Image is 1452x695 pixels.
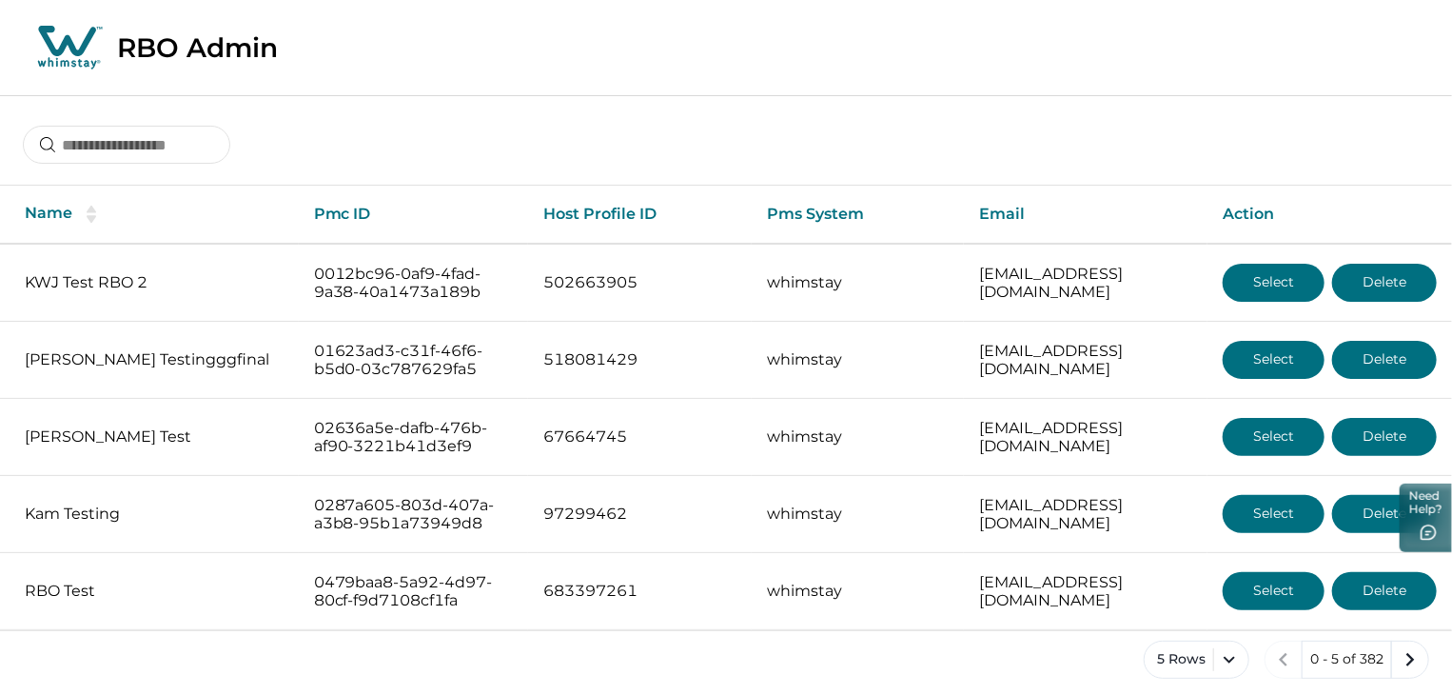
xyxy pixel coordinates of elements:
[543,273,736,292] p: 502663905
[117,31,278,64] p: RBO Admin
[979,265,1192,302] p: [EMAIL_ADDRESS][DOMAIN_NAME]
[1223,572,1324,610] button: Select
[979,419,1192,456] p: [EMAIL_ADDRESS][DOMAIN_NAME]
[314,496,514,533] p: 0287a605-803d-407a-a3b8-95b1a73949d8
[767,582,949,601] p: whimstay
[314,265,514,302] p: 0012bc96-0af9-4fad-9a38-40a1473a189b
[1144,641,1249,679] button: 5 Rows
[979,342,1192,379] p: [EMAIL_ADDRESS][DOMAIN_NAME]
[1391,641,1429,679] button: next page
[1302,641,1392,679] button: 0 - 5 of 382
[1207,186,1452,244] th: Action
[767,505,949,524] p: whimstay
[767,273,949,292] p: whimstay
[979,573,1192,610] p: [EMAIL_ADDRESS][DOMAIN_NAME]
[543,505,736,524] p: 97299462
[964,186,1207,244] th: Email
[299,186,529,244] th: Pmc ID
[314,419,514,456] p: 02636a5e-dafb-476b-af90-3221b41d3ef9
[1332,264,1437,302] button: Delete
[25,273,284,292] p: KWJ Test RBO 2
[543,427,736,447] p: 67664745
[767,427,949,447] p: whimstay
[72,205,110,224] button: sorting
[1332,418,1437,456] button: Delete
[1310,650,1383,669] p: 0 - 5 of 382
[25,505,284,524] p: Kam Testing
[1332,341,1437,379] button: Delete
[25,350,284,369] p: [PERSON_NAME] Testingggfinal
[1223,418,1324,456] button: Select
[25,582,284,601] p: RBO Test
[314,342,514,379] p: 01623ad3-c31f-46f6-b5d0-03c787629fa5
[314,573,514,610] p: 0479baa8-5a92-4d97-80cf-f9d7108cf1fa
[979,496,1192,533] p: [EMAIL_ADDRESS][DOMAIN_NAME]
[1332,495,1437,533] button: Delete
[752,186,964,244] th: Pms System
[1223,341,1324,379] button: Select
[543,582,736,601] p: 683397261
[1223,495,1324,533] button: Select
[1265,641,1303,679] button: previous page
[767,350,949,369] p: whimstay
[543,350,736,369] p: 518081429
[25,427,284,447] p: [PERSON_NAME] Test
[1223,264,1324,302] button: Select
[528,186,752,244] th: Host Profile ID
[1332,572,1437,610] button: Delete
